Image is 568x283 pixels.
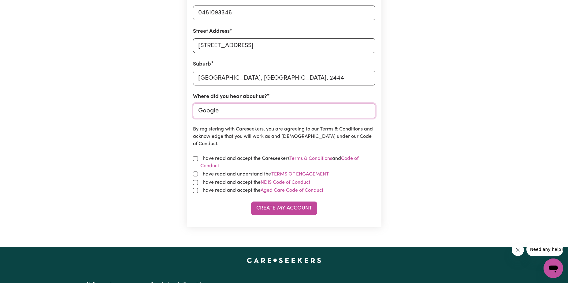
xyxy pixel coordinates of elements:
button: Create My Account [251,202,317,215]
input: e.g. North Bondi, New South Wales [193,71,375,85]
iframe: Button to launch messaging window [544,258,563,278]
iframe: Message from company [526,243,563,256]
label: I have read and accept the [200,187,323,194]
label: Suburb [193,60,211,68]
label: I have read and accept the [200,179,310,186]
a: NDIS Code of Conduct [261,180,310,185]
button: I have read and understand the [271,170,329,178]
span: Need any help? [4,4,37,9]
label: Street Address [193,28,230,36]
iframe: Close message [512,244,524,256]
input: e.g. 221B Victoria St [193,38,375,53]
input: e.g. Google, word of mouth etc. [193,104,375,118]
p: By registering with Careseekers, you are agreeing to our Terms & Conditions and acknowledge that ... [193,126,375,148]
label: I have read and understand the [200,170,329,178]
label: I have read and accept the Careseekers and [200,155,375,170]
a: Aged Care Code of Conduct [261,188,323,193]
input: e.g. 0412 345 678 [193,6,375,20]
a: Careseekers home page [247,258,321,263]
a: Terms & Conditions [289,156,332,161]
label: Where did you hear about us? [193,93,267,101]
a: Code of Conduct [200,156,358,168]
